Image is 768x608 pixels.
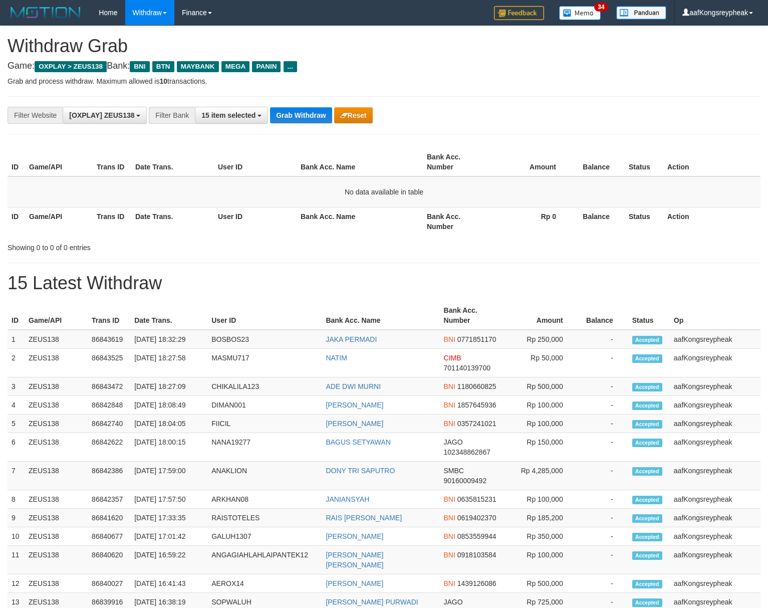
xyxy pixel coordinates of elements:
[670,301,760,330] th: Op
[632,598,662,607] span: Accepted
[663,207,760,236] th: Action
[444,335,455,343] span: BNI
[8,176,760,208] td: No data available in table
[457,579,496,587] span: Copy 1439126086 to clipboard
[628,301,670,330] th: Status
[444,532,455,540] span: BNI
[444,551,455,559] span: BNI
[490,207,571,236] th: Rp 0
[444,514,455,522] span: BNI
[8,509,25,527] td: 9
[25,433,88,462] td: ZEUS138
[578,396,628,415] td: -
[159,77,167,85] strong: 10
[670,433,760,462] td: aafKongsreypheak
[503,433,578,462] td: Rp 150,000
[440,301,503,330] th: Bank Acc. Number
[25,207,93,236] th: Game/API
[130,415,207,433] td: [DATE] 18:04:05
[503,330,578,349] td: Rp 250,000
[88,330,130,349] td: 86843619
[625,148,663,176] th: Status
[8,330,25,349] td: 1
[8,5,84,20] img: MOTION_logo.png
[670,330,760,349] td: aafKongsreypheak
[252,61,281,72] span: PANIN
[130,490,207,509] td: [DATE] 17:57:50
[69,111,134,119] span: [OXPLAY] ZEUS138
[632,354,662,363] span: Accepted
[8,433,25,462] td: 6
[207,301,322,330] th: User ID
[571,148,625,176] th: Balance
[8,107,63,124] div: Filter Website
[444,477,487,485] span: Copy 90160009492 to clipboard
[88,415,130,433] td: 86842740
[632,496,662,504] span: Accepted
[25,490,88,509] td: ZEUS138
[326,551,383,569] a: [PERSON_NAME] [PERSON_NAME]
[326,579,383,587] a: [PERSON_NAME]
[457,335,496,343] span: Copy 0771851170 to clipboard
[130,301,207,330] th: Date Trans.
[131,148,214,176] th: Date Trans.
[326,420,383,428] a: [PERSON_NAME]
[270,107,332,123] button: Grab Withdraw
[559,6,601,20] img: Button%20Memo.svg
[670,490,760,509] td: aafKongsreypheak
[444,364,490,372] span: Copy 701140139700 to clipboard
[670,527,760,546] td: aafKongsreypheak
[503,415,578,433] td: Rp 100,000
[578,330,628,349] td: -
[326,401,383,409] a: [PERSON_NAME]
[130,546,207,574] td: [DATE] 16:59:22
[503,527,578,546] td: Rp 350,000
[88,301,130,330] th: Trans ID
[8,490,25,509] td: 8
[632,439,662,447] span: Accepted
[670,546,760,574] td: aafKongsreypheak
[503,490,578,509] td: Rp 100,000
[25,415,88,433] td: ZEUS138
[578,546,628,574] td: -
[578,301,628,330] th: Balance
[130,433,207,462] td: [DATE] 18:00:15
[25,462,88,490] td: ZEUS138
[578,349,628,377] td: -
[663,148,760,176] th: Action
[130,377,207,396] td: [DATE] 18:27:09
[8,273,760,293] h1: 15 Latest Withdraw
[423,148,490,176] th: Bank Acc. Number
[8,207,25,236] th: ID
[578,462,628,490] td: -
[670,377,760,396] td: aafKongsreypheak
[8,396,25,415] td: 4
[130,61,149,72] span: BNI
[8,377,25,396] td: 3
[130,349,207,377] td: [DATE] 18:27:58
[670,396,760,415] td: aafKongsreypheak
[93,207,131,236] th: Trans ID
[578,527,628,546] td: -
[207,330,322,349] td: BOSBOS23
[326,532,383,540] a: [PERSON_NAME]
[326,382,381,390] a: ADE DWI MURNI
[25,349,88,377] td: ZEUS138
[444,401,455,409] span: BNI
[503,377,578,396] td: Rp 500,000
[594,3,608,12] span: 34
[457,382,496,390] span: Copy 1180660825 to clipboard
[25,396,88,415] td: ZEUS138
[578,415,628,433] td: -
[25,377,88,396] td: ZEUS138
[8,527,25,546] td: 10
[207,377,322,396] td: CHIKALILA123
[207,509,322,527] td: RAISTOTELES
[444,495,455,503] span: BNI
[88,509,130,527] td: 86841620
[503,462,578,490] td: Rp 4,285,000
[632,401,662,410] span: Accepted
[625,207,663,236] th: Status
[632,551,662,560] span: Accepted
[25,527,88,546] td: ZEUS138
